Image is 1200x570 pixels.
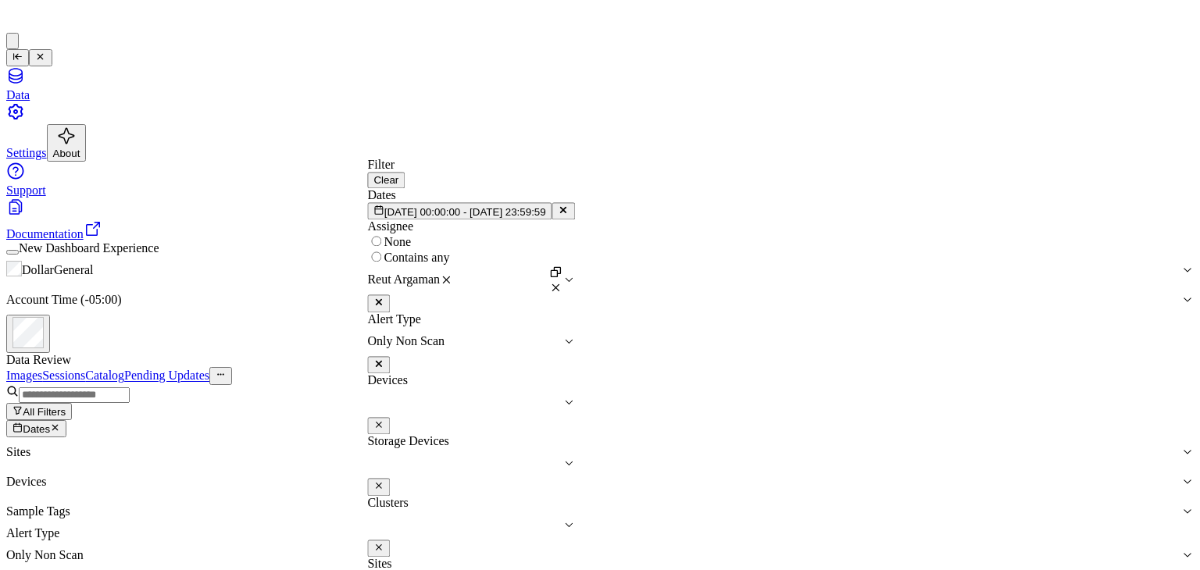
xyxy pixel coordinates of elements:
div: Filter [367,158,575,188]
a: Support [6,162,1194,197]
label: Contains any [384,251,449,265]
a: Data [6,66,1194,102]
a: Documentation [6,198,1194,240]
label: Devices [367,373,408,387]
a: Settings [6,102,1194,159]
span: [DATE] 00:00:00 - [DATE] 23:59:59 [384,206,546,218]
button: [DATE] 00:00:00 - [DATE] 23:59:59 [367,202,552,219]
button: About [47,124,87,162]
button: Toggle Navigation [29,49,52,66]
label: Sites [367,557,391,570]
label: Alert Type [6,526,59,540]
span: Dates [23,423,50,435]
label: Storage Devices [367,435,448,448]
div: Data Review [6,353,1194,367]
a: Catalog [85,369,124,383]
button: Toggle Navigation [6,49,29,66]
button: Dates [6,420,66,437]
button: Clear [367,172,405,188]
div: Remove ,Reut Argaman [440,273,452,287]
label: Assignee [367,220,413,233]
label: Dates [367,188,395,201]
label: Clusters [367,496,408,509]
div: Reut Argaman [367,273,440,287]
a: Sessions [42,369,85,383]
button: All Filters [6,403,72,420]
a: Images [6,369,42,383]
label: Alert Type [367,312,420,326]
a: Pending Updates [124,369,209,383]
label: None [384,236,411,249]
div: New Dashboard Experience [6,241,1194,255]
